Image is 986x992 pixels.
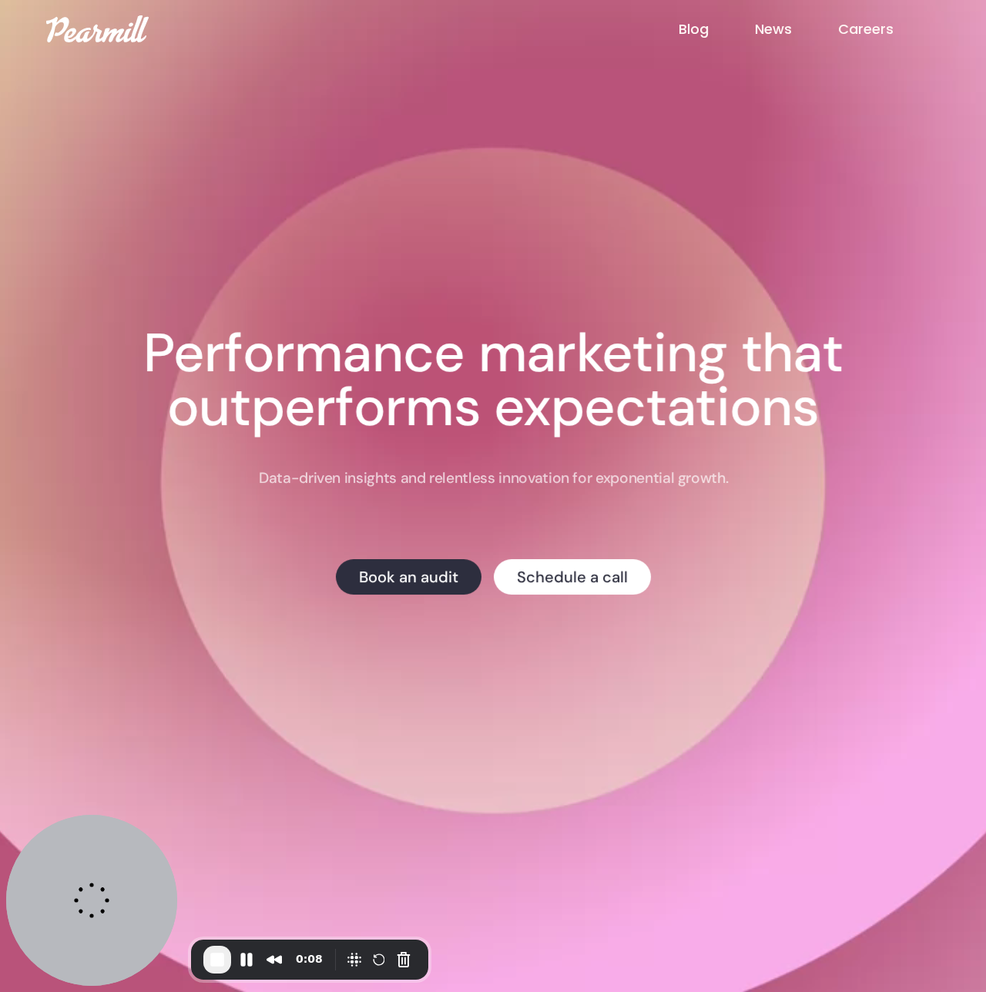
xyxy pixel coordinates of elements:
[755,19,838,39] a: News
[838,19,940,39] a: Careers
[493,558,650,594] a: Schedule a call
[258,468,727,488] p: Data-driven insights and relentless innovation for exponential growth.
[679,19,755,39] a: Blog
[335,558,481,594] a: Book an audit
[46,15,149,42] img: Pearmill logo
[75,327,911,434] h1: Performance marketing that outperforms expectations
